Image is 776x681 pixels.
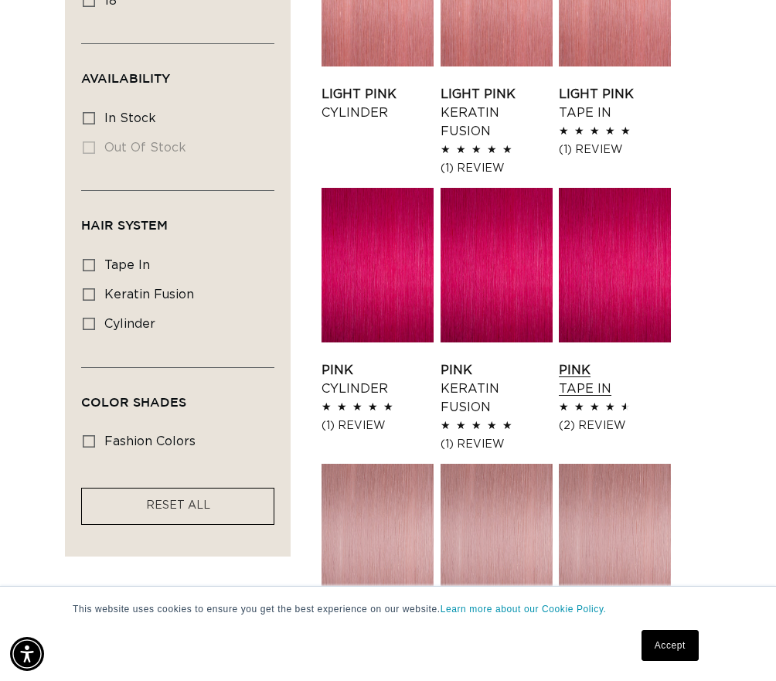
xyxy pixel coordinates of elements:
span: cylinder [104,318,155,330]
span: fashion colors [104,435,196,448]
a: Pink Cylinder [322,361,434,398]
a: Accept [642,630,699,661]
a: Learn more about our Cookie Policy. [441,604,607,615]
span: tape in [104,259,150,271]
iframe: Chat Widget [699,607,776,681]
span: RESET ALL [146,500,210,511]
a: Light Pink Tape In [559,85,671,122]
p: This website uses cookies to ensure you get the best experience on our website. [73,602,703,616]
a: Pink Tape In [559,361,671,398]
a: RESET ALL [146,496,210,516]
a: Light Pink Cylinder [322,85,434,122]
span: keratin fusion [104,288,194,301]
summary: Hair System (0 selected) [81,191,274,247]
summary: Availability (0 selected) [81,44,274,100]
a: Light Pink Keratin Fusion [441,85,553,141]
span: Availability [81,71,170,85]
span: Color Shades [81,395,186,409]
a: Pink Keratin Fusion [441,361,553,417]
summary: Color Shades (0 selected) [81,368,274,424]
div: Accessibility Menu [10,637,44,671]
span: In stock [104,112,156,124]
span: Hair System [81,218,168,232]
